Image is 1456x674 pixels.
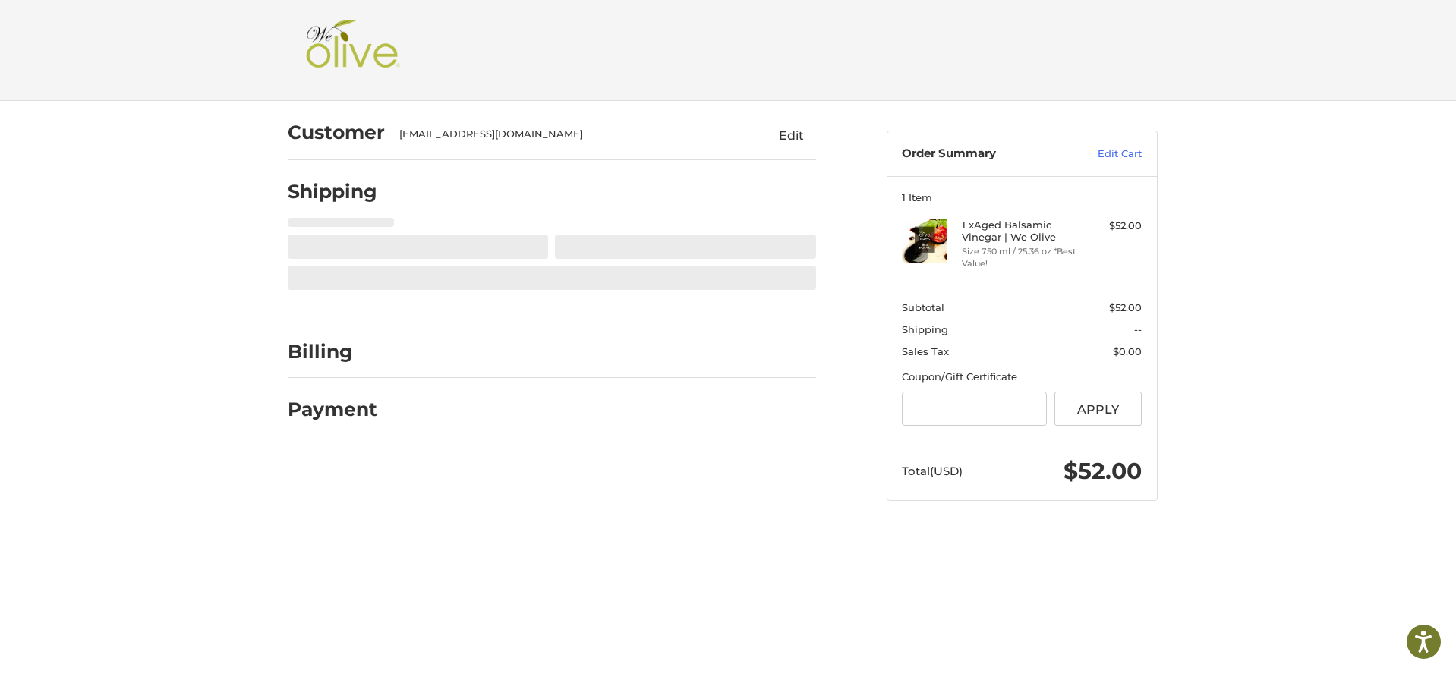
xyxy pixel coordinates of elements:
button: Edit [767,123,816,147]
iframe: Google Customer Reviews [1331,633,1456,674]
span: Sales Tax [902,345,949,357]
div: [EMAIL_ADDRESS][DOMAIN_NAME] [399,127,738,142]
h2: Shipping [288,180,377,203]
li: Size 750 ml / 25.36 oz *Best Value! [962,245,1078,270]
div: $52.00 [1082,219,1142,234]
span: Shipping [902,323,948,335]
div: Coupon/Gift Certificate [902,370,1142,385]
h2: Payment [288,398,377,421]
button: Open LiveChat chat widget [175,20,193,38]
img: Shop We Olive [302,20,404,80]
span: -- [1134,323,1142,335]
p: We're away right now. Please check back later! [21,23,172,35]
button: Apply [1054,392,1142,426]
span: $0.00 [1113,345,1142,357]
h4: 1 x Aged Balsamic Vinegar | We Olive [962,219,1078,244]
span: Total (USD) [902,464,963,478]
h2: Customer [288,121,385,144]
input: Gift Certificate or Coupon Code [902,392,1047,426]
span: Subtotal [902,301,944,313]
h3: Order Summary [902,146,1065,162]
h3: 1 Item [902,191,1142,203]
a: Edit Cart [1065,146,1142,162]
h2: Billing [288,340,377,364]
span: $52.00 [1064,457,1142,485]
span: $52.00 [1109,301,1142,313]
